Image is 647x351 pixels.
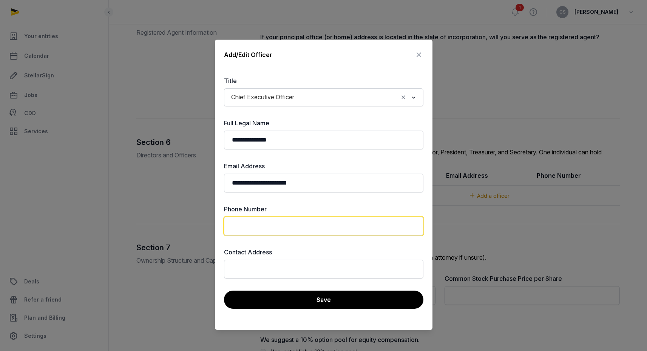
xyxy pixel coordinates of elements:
button: Clear Selected [400,92,407,103]
label: Title [224,76,423,85]
label: Contact Address [224,248,423,257]
label: Phone Number [224,205,423,214]
div: Add/Edit Officer [224,50,272,59]
input: Search for option [298,92,398,103]
button: Save [224,291,423,309]
div: Search for option [228,91,420,104]
span: Chief Executive Officer [229,92,296,103]
label: Full Legal Name [224,119,423,128]
label: Email Address [224,162,423,171]
iframe: Chat Widget [511,263,647,351]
